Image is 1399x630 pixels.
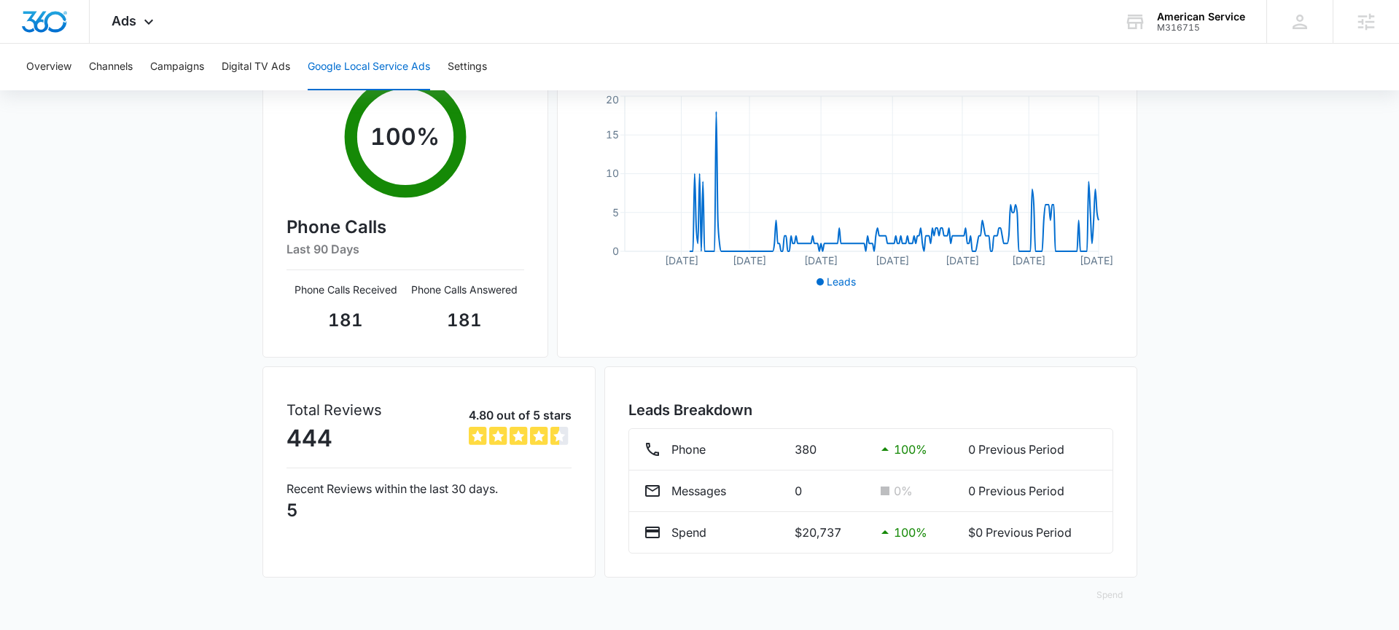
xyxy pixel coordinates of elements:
[287,240,524,258] h6: Last 90 Days
[1157,11,1245,23] div: account name
[287,497,572,524] p: 5
[612,245,619,257] tspan: 0
[671,482,726,500] p: Messages
[89,44,133,90] button: Channels
[606,93,619,106] tspan: 20
[287,282,405,297] p: Phone Calls Received
[606,128,619,141] tspan: 15
[606,167,619,179] tspan: 10
[671,441,706,458] p: Phone
[795,441,865,458] p: 380
[405,307,524,334] p: 181
[804,254,838,267] tspan: [DATE]
[112,13,136,28] span: Ads
[1080,254,1113,267] tspan: [DATE]
[795,524,865,541] p: $20,737
[405,282,524,297] p: Phone Calls Answered
[222,44,290,90] button: Digital TV Ads
[26,44,71,90] button: Overview
[612,206,619,218] tspan: 5
[827,275,856,288] span: Leads
[469,406,572,424] p: 4.80 out of 5 stars
[894,441,927,458] p: 100 %
[448,44,487,90] button: Settings
[287,421,382,456] p: 444
[287,480,572,497] p: Recent Reviews within the last 30 days.
[664,254,698,267] tspan: [DATE]
[287,307,405,334] p: 181
[287,399,382,421] p: Total Reviews
[308,44,430,90] button: Google Local Service Ads
[945,254,978,267] tspan: [DATE]
[671,524,706,541] p: Spend
[968,482,1098,500] p: 0 Previous Period
[370,119,440,154] p: 100 %
[628,399,1113,421] h3: Leads Breakdown
[1157,23,1245,33] div: account id
[287,214,524,240] h4: Phone Calls
[795,482,865,500] p: 0
[1012,254,1045,267] tspan: [DATE]
[150,44,204,90] button: Campaigns
[876,254,909,267] tspan: [DATE]
[733,254,766,267] tspan: [DATE]
[894,482,913,500] p: 0 %
[968,441,1098,458] p: 0 Previous Period
[968,524,1098,541] p: $0 Previous Period
[1082,578,1137,613] button: Spend
[894,524,927,541] p: 100 %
